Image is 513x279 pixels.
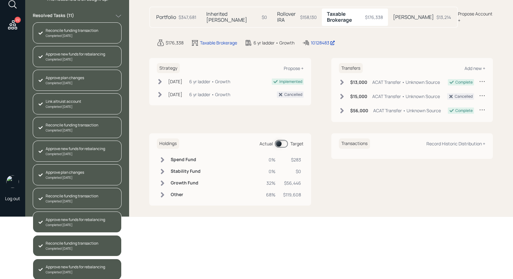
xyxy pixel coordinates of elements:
[46,99,81,104] div: Link altruist account
[168,78,182,85] div: [DATE]
[254,39,294,46] div: 6 yr ladder • Growth
[455,94,473,99] div: Cancelled
[46,264,105,270] div: Approve new funds for rebalancing
[339,138,370,149] h6: Transactions
[372,93,440,100] div: ACAT Transfer • Unknown Source
[46,104,81,109] div: Completed [DATE]
[393,14,434,20] h5: [PERSON_NAME]
[266,180,276,186] div: 32%
[166,39,184,46] div: $176,338
[350,94,367,99] h6: $15,000
[290,140,304,147] div: Target
[157,63,180,73] h6: Strategy
[46,170,84,175] div: Approve plan changes
[46,223,105,227] div: Completed [DATE]
[455,79,473,85] div: Complete
[46,81,84,85] div: Completed [DATE]
[46,152,105,156] div: Completed [DATE]
[327,11,362,23] h5: Taxable Brokerage
[46,128,98,133] div: Completed [DATE]
[339,63,363,73] h6: Transfers
[365,14,383,20] div: $176,338
[373,107,441,114] div: ACAT Transfer • Unknown Source
[259,140,273,147] div: Actual
[284,65,304,71] div: Propose +
[200,39,237,46] div: Taxable Brokerage
[156,14,176,20] h5: Portfolio
[189,78,230,85] div: 6 yr ladder • Growth
[157,138,179,149] h6: Holdings
[46,193,98,199] div: Reconcile funding transaction
[33,12,74,20] label: Resolved Tasks ( 11 )
[300,14,317,20] div: $158,130
[171,180,201,186] h6: Growth Fund
[14,17,21,23] div: 22
[350,80,367,85] h6: $13,000
[458,10,493,24] div: Propose Account +
[6,175,19,188] img: treva-nostdahl-headshot.png
[455,108,473,113] div: Complete
[436,14,451,20] div: $13,214
[283,180,301,186] div: $56,446
[168,91,182,98] div: [DATE]
[46,217,105,223] div: Approve new funds for rebalancing
[206,11,259,23] h5: Inherited [PERSON_NAME]
[46,241,98,246] div: Reconcile funding transaction
[266,168,276,175] div: 0%
[46,75,84,81] div: Approve plan changes
[262,14,267,20] div: $0
[465,65,485,71] div: Add new +
[46,199,98,204] div: Completed [DATE]
[46,175,84,180] div: Completed [DATE]
[311,39,335,46] div: 10128483
[46,57,105,62] div: Completed [DATE]
[279,79,302,84] div: Implemented
[266,156,276,163] div: 0%
[283,191,301,198] div: $119,608
[46,122,98,128] div: Reconcile funding transaction
[283,168,301,175] div: $0
[426,141,485,147] div: Record Historic Distribution +
[283,156,301,163] div: $283
[266,191,276,198] div: 68%
[372,79,440,85] div: ACAT Transfer • Unknown Source
[46,28,98,33] div: Reconcile funding transaction
[179,14,196,20] div: $347,681
[5,195,20,201] div: Log out
[46,33,98,38] div: Completed [DATE]
[46,146,105,152] div: Approve new funds for rebalancing
[189,91,230,98] div: 6 yr ladder • Growth
[284,92,302,97] div: Cancelled
[46,246,98,251] div: Completed [DATE]
[277,11,298,23] h5: Rollover IRA
[46,51,105,57] div: Approve new funds for rebalancing
[46,270,105,275] div: Completed [DATE]
[350,108,368,113] h6: $56,000
[171,157,201,162] h6: Spend Fund
[171,169,201,174] h6: Stability Fund
[171,192,201,197] h6: Other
